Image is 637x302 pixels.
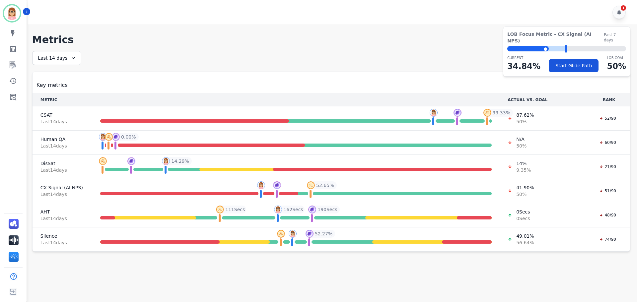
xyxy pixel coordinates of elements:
[4,5,20,21] img: Bordered avatar
[307,181,315,189] img: profile-pic
[40,160,84,167] span: DisSat
[507,60,540,72] p: 34.84 %
[40,136,84,143] span: Human QA
[500,93,588,106] th: ACTUAL VS. GOAL
[40,191,84,198] span: Last 14 day s
[32,51,81,65] div: Last 14 days
[40,215,84,222] span: Last 14 day s
[596,139,619,146] div: 60/90
[621,5,626,11] div: 1
[40,118,84,125] span: Last 14 day s
[40,209,84,215] span: AHT
[604,32,626,43] span: Past 7 days
[316,182,334,189] span: 52.65 %
[283,206,303,213] span: 162 Secs
[105,133,113,141] img: profile-pic
[112,133,120,141] img: profile-pic
[596,115,619,122] div: 52/90
[430,109,438,117] img: profile-pic
[273,181,281,189] img: profile-pic
[225,206,245,213] span: 111 Secs
[549,59,599,72] button: Start Glide Path
[40,184,84,191] span: CX Signal (AI NPS)
[99,157,107,165] img: profile-pic
[315,230,332,237] span: 52.27 %
[516,215,530,222] span: 0 Secs
[171,158,189,164] span: 14.29 %
[32,34,630,46] h1: Metrics
[40,112,84,118] span: CSAT
[277,230,285,238] img: profile-pic
[454,109,461,117] img: profile-pic
[308,206,316,213] img: profile-pic
[607,60,626,72] p: 50 %
[127,157,135,165] img: profile-pic
[121,134,136,140] span: 0.00 %
[516,136,527,143] span: N/A
[274,206,282,213] img: profile-pic
[289,230,297,238] img: profile-pic
[507,55,540,60] p: CURRENT
[516,118,534,125] span: 50 %
[507,46,549,51] div: ⬤
[516,160,531,167] span: 14 %
[516,143,527,149] span: 50 %
[516,184,534,191] span: 41.90 %
[40,239,84,246] span: Last 14 day s
[516,112,534,118] span: 87.62 %
[516,191,534,198] span: 50 %
[596,236,619,243] div: 74/90
[596,163,619,170] div: 21/90
[306,230,314,238] img: profile-pic
[607,55,626,60] p: LOB Goal
[507,31,604,44] span: LOB Focus Metric - CX Signal (AI NPS)
[516,239,534,246] span: 56.64 %
[99,133,107,141] img: profile-pic
[40,167,84,173] span: Last 14 day s
[596,212,619,218] div: 48/90
[318,206,337,213] span: 190 Secs
[483,109,491,117] img: profile-pic
[516,167,531,173] span: 9.35 %
[588,93,630,106] th: RANK
[596,188,619,194] div: 51/90
[516,233,534,239] span: 49.01 %
[40,233,84,239] span: Silence
[216,206,224,213] img: profile-pic
[33,93,92,106] th: METRIC
[162,157,170,165] img: profile-pic
[40,143,84,149] span: Last 14 day s
[493,109,510,116] span: 99.33 %
[516,209,530,215] span: 0 Secs
[257,181,265,189] img: profile-pic
[36,81,68,89] span: Key metrics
